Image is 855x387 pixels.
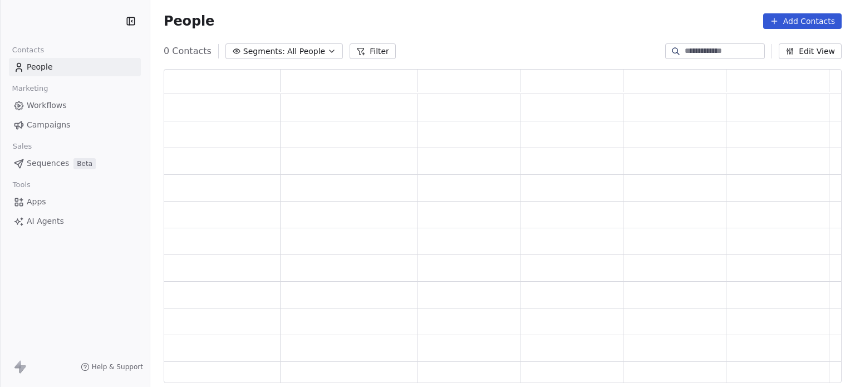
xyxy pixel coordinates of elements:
[7,80,53,97] span: Marketing
[27,61,53,73] span: People
[7,42,49,58] span: Contacts
[9,154,141,173] a: SequencesBeta
[763,13,842,29] button: Add Contacts
[27,158,69,169] span: Sequences
[9,116,141,134] a: Campaigns
[8,177,35,193] span: Tools
[27,100,67,111] span: Workflows
[9,212,141,231] a: AI Agents
[350,43,396,59] button: Filter
[27,119,70,131] span: Campaigns
[92,362,143,371] span: Help & Support
[243,46,285,57] span: Segments:
[9,193,141,211] a: Apps
[81,362,143,371] a: Help & Support
[779,43,842,59] button: Edit View
[8,138,37,155] span: Sales
[164,45,212,58] span: 0 Contacts
[27,196,46,208] span: Apps
[27,215,64,227] span: AI Agents
[73,158,96,169] span: Beta
[287,46,325,57] span: All People
[9,58,141,76] a: People
[164,13,214,30] span: People
[9,96,141,115] a: Workflows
